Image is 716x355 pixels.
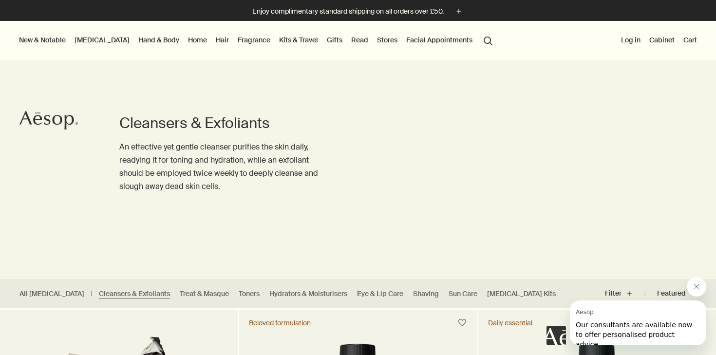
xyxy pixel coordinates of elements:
[136,34,181,46] a: Hand & Body
[413,289,439,299] a: Shaving
[570,300,706,345] iframe: Message from Aesop
[269,289,347,299] a: Hydrators & Moisturisers
[236,34,272,46] a: Fragrance
[681,34,699,46] button: Cart
[357,289,403,299] a: Eye & Lip Care
[6,20,122,48] span: Our consultants are available now to offer personalised product advice.
[249,318,311,327] div: Beloved formulation
[404,34,474,46] a: Facial Appointments
[453,314,471,332] button: Save to cabinet
[687,277,706,297] iframe: Close message from Aesop
[252,6,444,17] p: Enjoy complimentary standard shipping on all orders over £50.
[479,31,497,49] button: Open search
[99,289,170,299] a: Cleansers & Exfoliants
[214,34,231,46] a: Hair
[180,289,229,299] a: Treat & Masque
[186,34,209,46] a: Home
[17,21,497,60] nav: primary
[119,113,319,133] h1: Cleansers & Exfoliants
[252,6,464,17] button: Enjoy complimentary standard shipping on all orders over £50.
[375,34,399,46] button: Stores
[619,34,642,46] button: Log in
[449,289,477,299] a: Sun Care
[119,140,319,193] p: An effective yet gentle cleanser purifies the skin daily, readying it for toning and hydration, w...
[277,34,320,46] a: Kits & Travel
[17,34,68,46] button: New & Notable
[325,34,344,46] a: Gifts
[19,289,84,299] a: All [MEDICAL_DATA]
[349,34,370,46] a: Read
[647,34,677,46] a: Cabinet
[619,21,699,60] nav: supplementary
[19,111,78,130] svg: Aesop
[487,289,556,299] a: [MEDICAL_DATA] Kits
[546,326,566,345] iframe: no content
[488,318,532,327] div: Daily essential
[17,108,80,135] a: Aesop
[73,34,132,46] a: [MEDICAL_DATA]
[239,289,260,299] a: Toners
[546,277,706,345] div: Aesop says "Our consultants are available now to offer personalised product advice.". Open messag...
